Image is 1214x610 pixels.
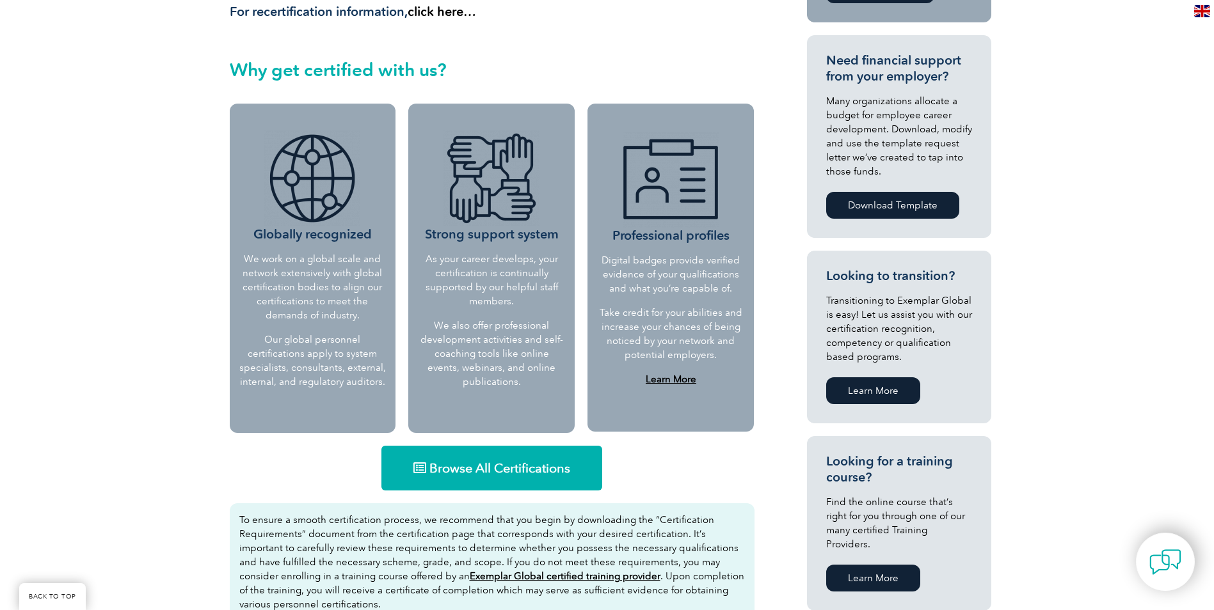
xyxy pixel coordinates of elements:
h3: Strong support system [418,130,565,242]
p: Transitioning to Exemplar Global is easy! Let us assist you with our certification recognition, c... [826,293,972,364]
h2: Why get certified with us? [230,59,755,80]
a: Browse All Certifications [381,446,602,490]
p: Our global personnel certifications apply to system specialists, consultants, external, internal,... [239,332,387,389]
p: Many organizations allocate a budget for employee career development. Download, modify and use th... [826,94,972,178]
img: contact-chat.png [1149,546,1181,578]
p: We also offer professional development activities and self-coaching tools like online events, web... [418,318,565,389]
a: Exemplar Global certified training provider [470,570,660,582]
a: Learn More [826,377,920,404]
p: Take credit for your abilities and increase your chances of being noticed by your network and pot... [598,306,743,362]
a: Learn More [646,373,696,385]
h3: Need financial support from your employer? [826,52,972,84]
img: en [1194,5,1210,17]
a: BACK TO TOP [19,583,86,610]
h3: Looking for a training course? [826,453,972,485]
a: Learn More [826,565,920,591]
p: We work on a global scale and network extensively with global certification bodies to align our c... [239,252,387,322]
a: click here… [408,4,476,19]
p: As your career develops, your certification is continually supported by our helpful staff members. [418,252,565,308]
h3: For recertification information, [230,4,755,20]
span: Browse All Certifications [429,462,570,474]
a: Download Template [826,192,959,219]
p: Digital badges provide verified evidence of your qualifications and what you’re capable of. [598,253,743,295]
p: Find the online course that’s right for you through one of our many certified Training Providers. [826,495,972,551]
h3: Looking to transition? [826,268,972,284]
h3: Globally recognized [239,130,387,242]
h3: Professional profiles [598,132,743,244]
